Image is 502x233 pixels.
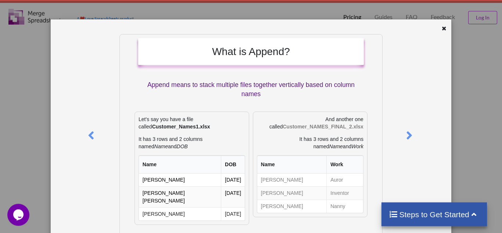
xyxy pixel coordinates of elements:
[152,123,210,129] b: Customer_Names1.xlsx
[257,115,363,130] p: And another one called
[139,115,245,130] p: Let's say you have a file called
[154,143,168,149] i: Name
[326,173,363,186] td: Auror
[139,207,221,220] td: [PERSON_NAME]
[329,143,343,149] i: Name
[138,80,364,98] p: Append means to stack multiple files together vertically based on column names
[221,173,245,186] td: [DATE]
[257,186,326,199] td: [PERSON_NAME]
[257,155,326,173] th: Name
[257,173,326,186] td: [PERSON_NAME]
[221,207,245,220] td: [DATE]
[139,155,221,173] th: Name
[326,199,363,212] td: Nanny
[139,173,221,186] td: [PERSON_NAME]
[326,155,363,173] th: Work
[257,135,363,150] p: It has 3 rows and 2 columns named and
[283,123,363,129] b: Customer_NAMES_FINAL_2.xlsx
[177,143,188,149] i: DOB
[221,155,245,173] th: DOB
[7,204,31,226] iframe: chat widget
[139,186,221,207] td: [PERSON_NAME] [PERSON_NAME]
[146,45,356,58] h2: What is Append?
[221,186,245,207] td: [DATE]
[351,143,363,149] i: Work
[389,210,480,219] h4: Steps to Get Started
[139,135,245,150] p: It has 3 rows and 2 columns named and
[257,199,326,212] td: [PERSON_NAME]
[326,186,363,199] td: Inventor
